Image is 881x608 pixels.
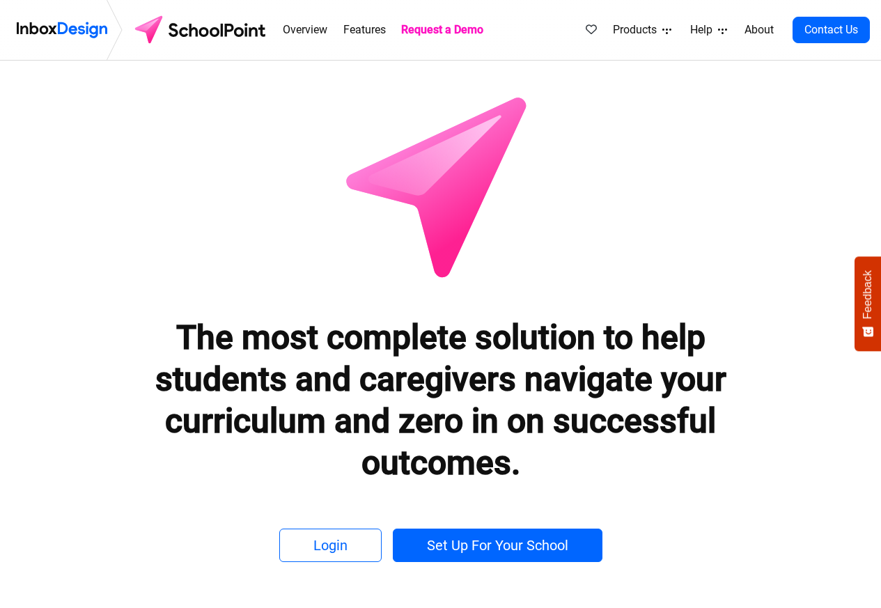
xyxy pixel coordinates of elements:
[790,17,870,43] a: Contact Us
[395,529,600,562] a: Set Up For Your School
[737,16,775,44] a: About
[855,256,881,351] button: Feedback - Show survey
[403,16,496,44] a: Request a Demo
[282,529,384,562] a: Login
[687,22,715,38] span: Help
[128,13,275,47] img: schoolpoint logo
[861,270,874,319] span: Feedback
[279,16,335,44] a: Overview
[604,16,673,44] a: Products
[110,317,772,484] heading: The most complete solution to help students and caregivers navigate your curriculum and zero in o...
[681,16,729,44] a: Help
[609,22,659,38] span: Products
[343,16,394,44] a: Features
[315,61,566,311] img: icon_schoolpoint.svg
